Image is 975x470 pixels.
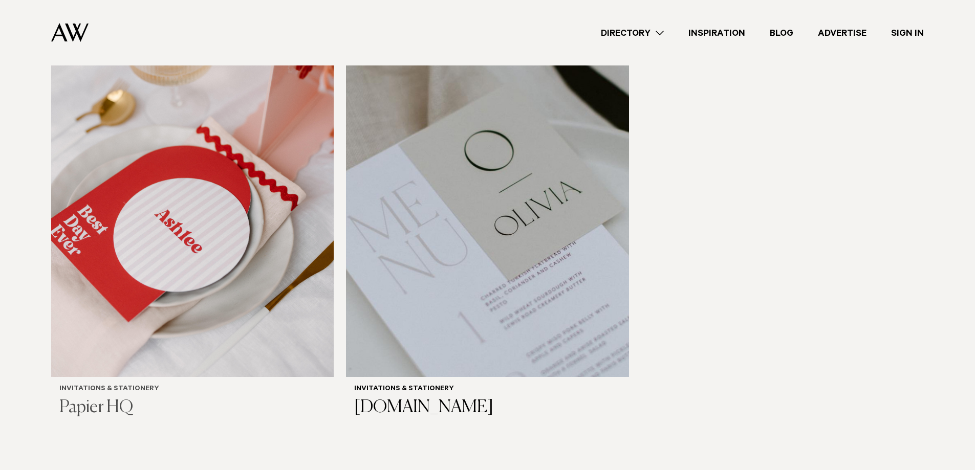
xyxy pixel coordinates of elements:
h6: Invitations & Stationery [59,385,326,394]
a: Advertise [806,26,879,40]
img: Auckland Weddings Logo [51,23,89,42]
a: Blog [757,26,806,40]
h3: Papier HQ [59,397,326,418]
h3: [DOMAIN_NAME] [354,397,620,418]
h6: Invitations & Stationery [354,385,620,394]
a: Directory [589,26,676,40]
a: Inspiration [676,26,757,40]
a: Sign In [879,26,936,40]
